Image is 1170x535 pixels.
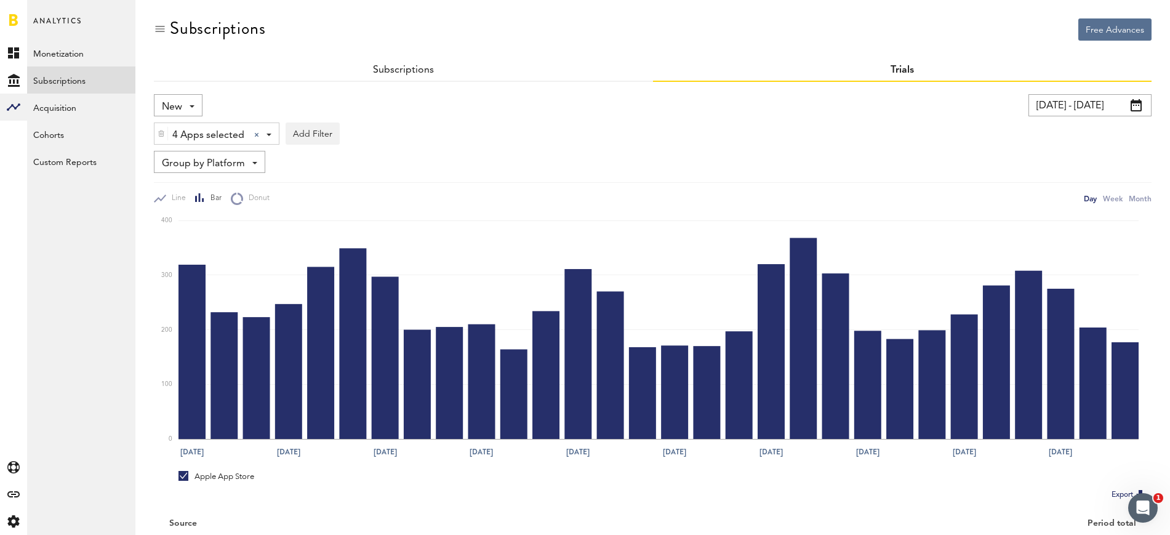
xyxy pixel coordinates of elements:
div: Source [169,518,197,529]
text: 400 [161,217,172,223]
text: 200 [161,327,172,333]
div: Subscriptions [170,18,265,38]
span: 1 [1153,493,1163,503]
a: Acquisition [27,94,135,121]
text: [DATE] [663,446,686,457]
a: Custom Reports [27,148,135,175]
div: Day [1084,192,1097,205]
span: New [162,97,182,118]
text: 300 [161,272,172,278]
text: [DATE] [374,446,397,457]
img: Export [1133,488,1148,502]
a: Subscriptions [27,66,135,94]
img: trash_awesome_blue.svg [158,129,165,138]
div: Period total [668,518,1137,529]
a: Trials [891,65,914,75]
text: [DATE] [1049,446,1072,457]
a: Cohorts [27,121,135,148]
text: [DATE] [277,446,300,457]
button: Add Filter [286,123,340,145]
span: Group by Platform [162,153,245,174]
span: Support [25,9,69,20]
text: [DATE] [180,446,204,457]
span: Line [166,193,186,204]
a: Subscriptions [373,65,434,75]
text: [DATE] [953,446,976,457]
text: [DATE] [470,446,493,457]
button: Free Advances [1078,18,1152,41]
span: Donut [243,193,270,204]
div: Clear [254,132,259,137]
span: Bar [205,193,222,204]
button: Export [1108,487,1152,503]
span: 4 Apps selected [172,125,244,146]
div: Month [1129,192,1152,205]
text: [DATE] [566,446,590,457]
a: Monetization [27,39,135,66]
span: Analytics [33,14,82,39]
div: Apple App Store [178,471,254,482]
text: 0 [169,436,172,442]
text: [DATE] [856,446,880,457]
text: 100 [161,382,172,388]
iframe: Intercom live chat [1128,493,1158,523]
div: Week [1103,192,1123,205]
div: Delete [154,123,168,144]
text: [DATE] [759,446,783,457]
